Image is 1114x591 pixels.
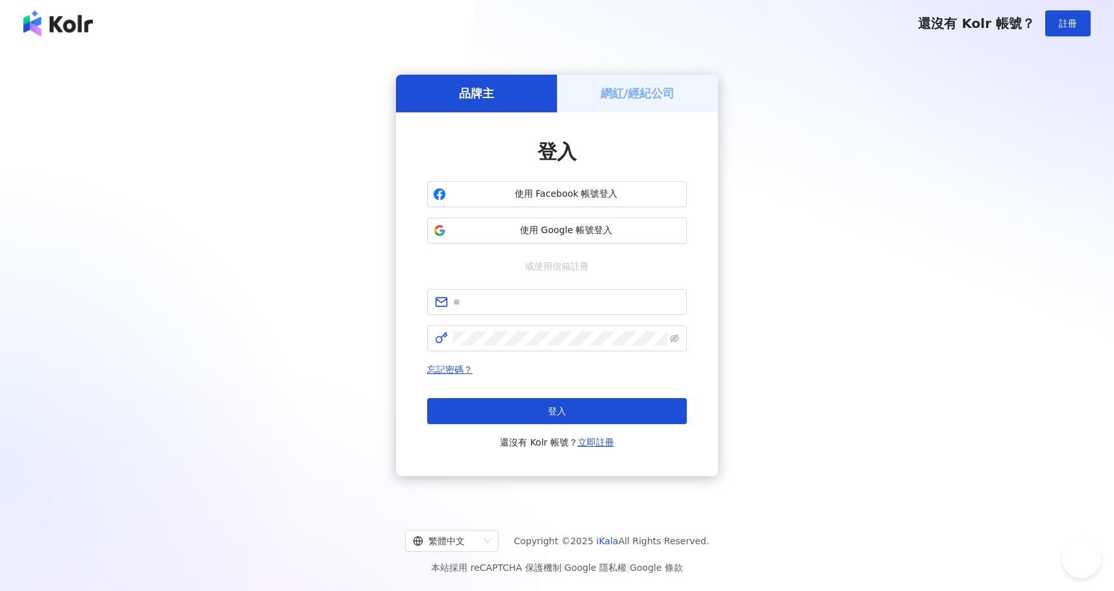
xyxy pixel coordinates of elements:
[516,259,598,273] span: 或使用信箱註冊
[597,536,619,546] a: iKala
[1062,539,1101,578] iframe: Help Scout Beacon - Open
[459,85,494,101] h5: 品牌主
[427,181,687,207] button: 使用 Facebook 帳號登入
[564,562,626,573] a: Google 隱私權
[548,406,566,416] span: 登入
[427,364,473,375] a: 忘記密碼？
[23,10,93,36] img: logo
[427,398,687,424] button: 登入
[500,434,614,450] span: 還沒有 Kolr 帳號？
[600,85,675,101] h5: 網紅/經紀公司
[630,562,683,573] a: Google 條款
[451,224,681,237] span: 使用 Google 帳號登入
[1045,10,1091,36] button: 註冊
[562,562,565,573] span: |
[538,140,576,163] span: 登入
[514,533,710,549] span: Copyright © 2025 All Rights Reserved.
[427,218,687,244] button: 使用 Google 帳號登入
[918,16,1035,31] span: 還沒有 Kolr 帳號？
[670,334,679,343] span: eye-invisible
[413,531,479,551] div: 繁體中文
[626,562,630,573] span: |
[451,188,681,201] span: 使用 Facebook 帳號登入
[1059,18,1077,29] span: 註冊
[431,560,682,575] span: 本站採用 reCAPTCHA 保護機制
[578,437,614,447] a: 立即註冊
